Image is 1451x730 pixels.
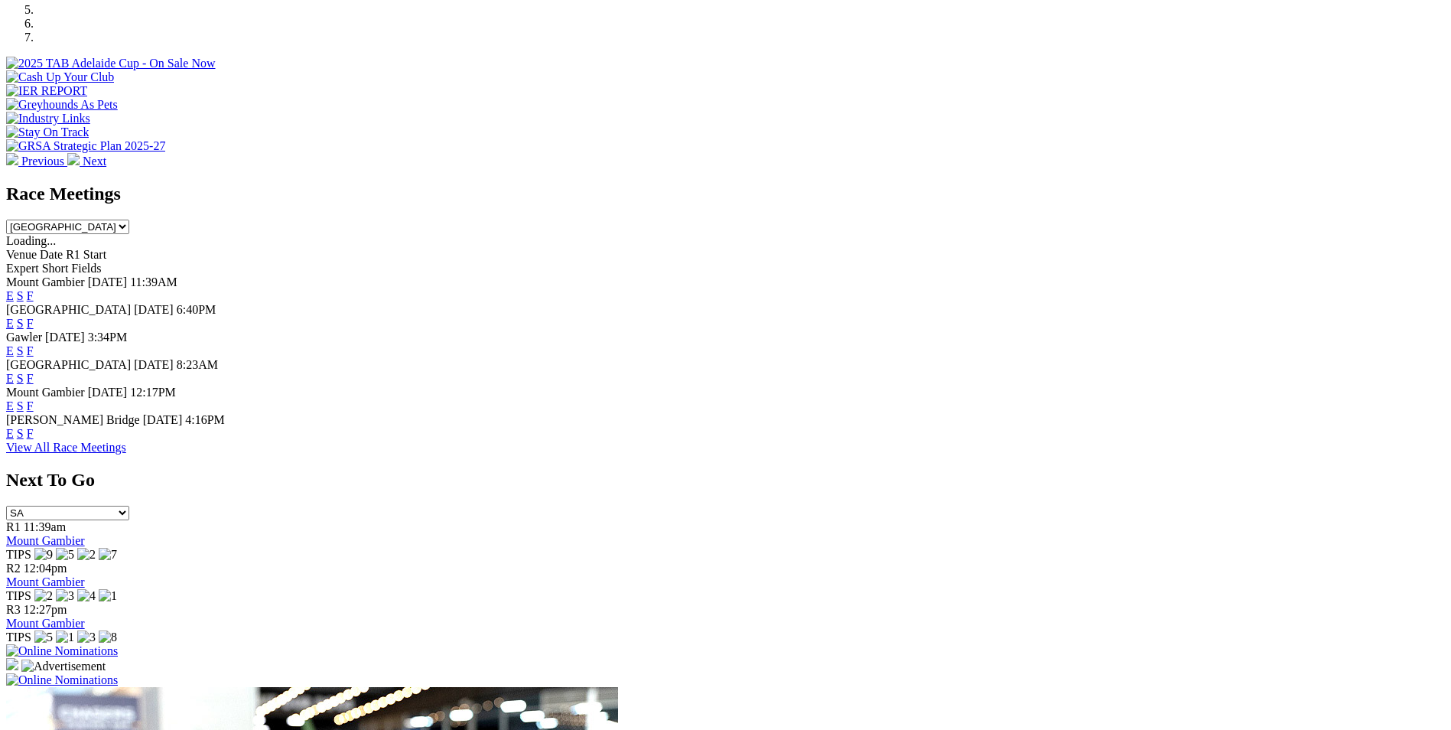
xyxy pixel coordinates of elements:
img: 1 [56,631,74,644]
span: Mount Gambier [6,386,85,399]
span: 11:39AM [130,275,177,288]
h2: Race Meetings [6,184,1445,204]
img: 15187_Greyhounds_GreysPlayCentral_Resize_SA_WebsiteBanner_300x115_2025.jpg [6,658,18,670]
span: 4:16PM [185,413,225,426]
a: S [17,427,24,440]
span: [DATE] [134,303,174,316]
img: chevron-right-pager-white.svg [67,153,80,165]
span: R1 [6,520,21,533]
a: F [27,372,34,385]
a: E [6,344,14,357]
img: Online Nominations [6,673,118,687]
span: Expert [6,262,39,275]
a: S [17,289,24,302]
img: 2 [34,589,53,603]
img: 3 [56,589,74,603]
span: 8:23AM [177,358,218,371]
img: IER REPORT [6,84,87,98]
a: F [27,289,34,302]
img: 1 [99,589,117,603]
span: TIPS [6,589,31,602]
span: 3:34PM [88,331,128,344]
span: [GEOGRAPHIC_DATA] [6,303,131,316]
span: Date [40,248,63,261]
a: E [6,317,14,330]
a: Previous [6,155,67,168]
img: 7 [99,548,117,562]
span: R2 [6,562,21,575]
img: 2025 TAB Adelaide Cup - On Sale Now [6,57,216,70]
img: Stay On Track [6,125,89,139]
img: 2 [77,548,96,562]
a: S [17,317,24,330]
a: Mount Gambier [6,534,85,547]
span: Previous [21,155,64,168]
span: [DATE] [88,386,128,399]
img: 9 [34,548,53,562]
a: S [17,372,24,385]
span: TIPS [6,548,31,561]
img: 8 [99,631,117,644]
a: Next [67,155,106,168]
a: F [27,344,34,357]
span: Fields [71,262,101,275]
a: E [6,289,14,302]
a: Mount Gambier [6,617,85,630]
a: F [27,317,34,330]
img: Online Nominations [6,644,118,658]
span: [DATE] [45,331,85,344]
a: S [17,399,24,412]
span: [DATE] [134,358,174,371]
span: [GEOGRAPHIC_DATA] [6,358,131,371]
span: TIPS [6,631,31,644]
span: 11:39am [24,520,66,533]
span: [DATE] [143,413,183,426]
a: Mount Gambier [6,575,85,588]
span: 12:27pm [24,603,67,616]
span: R1 Start [66,248,106,261]
img: GRSA Strategic Plan 2025-27 [6,139,165,153]
img: 3 [77,631,96,644]
img: Greyhounds As Pets [6,98,118,112]
h2: Next To Go [6,470,1445,490]
a: E [6,372,14,385]
img: Advertisement [21,660,106,673]
a: F [27,427,34,440]
a: F [27,399,34,412]
span: [DATE] [88,275,128,288]
a: E [6,399,14,412]
span: [PERSON_NAME] Bridge [6,413,140,426]
span: Gawler [6,331,42,344]
img: chevron-left-pager-white.svg [6,153,18,165]
img: 5 [34,631,53,644]
img: 4 [77,589,96,603]
a: E [6,427,14,440]
span: 12:17PM [130,386,176,399]
a: S [17,344,24,357]
span: Venue [6,248,37,261]
span: Next [83,155,106,168]
span: 6:40PM [177,303,216,316]
span: Mount Gambier [6,275,85,288]
img: Industry Links [6,112,90,125]
img: Cash Up Your Club [6,70,114,84]
a: View All Race Meetings [6,441,126,454]
span: R3 [6,603,21,616]
span: Short [42,262,69,275]
span: 12:04pm [24,562,67,575]
span: Loading... [6,234,56,247]
img: 5 [56,548,74,562]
